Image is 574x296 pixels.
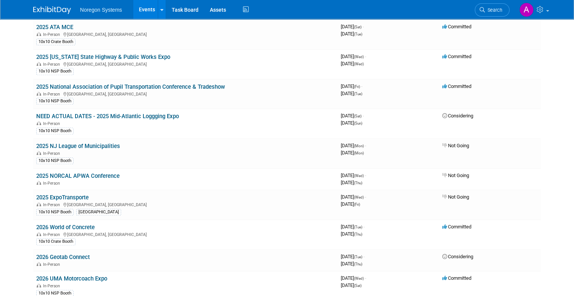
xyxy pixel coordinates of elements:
[36,275,107,282] a: 2026 UMA Motorcoach Expo
[36,24,73,31] a: 2025 ATA MCE
[442,194,469,200] span: Not Going
[341,224,365,230] span: [DATE]
[354,181,362,185] span: (Thu)
[363,24,364,29] span: -
[76,209,121,216] div: [GEOGRAPHIC_DATA]
[36,128,74,134] div: 10x10 NSP Booth
[361,83,362,89] span: -
[43,262,62,267] span: In-Person
[36,61,335,67] div: [GEOGRAPHIC_DATA], [GEOGRAPHIC_DATA]
[354,62,364,66] span: (Wed)
[36,238,75,245] div: 10x10 Crate Booth
[365,194,366,200] span: -
[354,114,362,118] span: (Sat)
[36,231,335,237] div: [GEOGRAPHIC_DATA], [GEOGRAPHIC_DATA]
[36,54,170,60] a: 2025 [US_STATE] State Highway & Public Works Expo
[36,209,74,216] div: 10x10 NSP Booth
[354,225,362,229] span: (Tue)
[365,54,366,59] span: -
[354,55,364,59] span: (Wed)
[341,173,366,178] span: [DATE]
[37,92,41,96] img: In-Person Event
[36,113,179,120] a: NEED ACTUAL DATES - 2025 Mid-Atlantic Loggging Expo
[33,6,71,14] img: ExhibitDay
[354,262,362,266] span: (Thu)
[43,232,62,237] span: In-Person
[341,282,362,288] span: [DATE]
[442,254,473,259] span: Considering
[442,113,473,119] span: Considering
[36,224,95,231] a: 2026 World of Concrete
[36,91,335,97] div: [GEOGRAPHIC_DATA], [GEOGRAPHIC_DATA]
[341,83,362,89] span: [DATE]
[354,195,364,199] span: (Wed)
[43,284,62,288] span: In-Person
[519,3,534,17] img: Ali Connell
[341,54,366,59] span: [DATE]
[442,224,471,230] span: Committed
[341,231,362,237] span: [DATE]
[36,143,120,150] a: 2025 NJ League of Municipalities
[354,276,364,281] span: (Wed)
[354,174,364,178] span: (Wed)
[43,121,62,126] span: In-Person
[36,68,74,75] div: 10x10 NSP Booth
[475,3,509,17] a: Search
[354,25,362,29] span: (Sat)
[341,201,360,207] span: [DATE]
[37,202,41,206] img: In-Person Event
[37,232,41,236] img: In-Person Event
[354,232,362,236] span: (Thu)
[341,143,366,148] span: [DATE]
[43,202,62,207] span: In-Person
[442,83,471,89] span: Committed
[442,143,469,148] span: Not Going
[341,31,362,37] span: [DATE]
[442,173,469,178] span: Not Going
[341,261,362,267] span: [DATE]
[354,32,362,36] span: (Tue)
[36,201,335,207] div: [GEOGRAPHIC_DATA], [GEOGRAPHIC_DATA]
[341,91,362,96] span: [DATE]
[363,224,365,230] span: -
[43,181,62,186] span: In-Person
[36,157,74,164] div: 10x10 NSP Booth
[341,120,362,126] span: [DATE]
[341,24,364,29] span: [DATE]
[43,151,62,156] span: In-Person
[354,121,362,125] span: (Sun)
[354,85,360,89] span: (Fri)
[354,284,362,288] span: (Sat)
[354,202,360,207] span: (Fri)
[363,254,365,259] span: -
[37,151,41,155] img: In-Person Event
[341,254,365,259] span: [DATE]
[442,24,471,29] span: Committed
[341,150,364,156] span: [DATE]
[365,275,366,281] span: -
[37,262,41,266] img: In-Person Event
[43,92,62,97] span: In-Person
[36,98,74,105] div: 10x10 NSP Booth
[363,113,364,119] span: -
[341,61,364,66] span: [DATE]
[442,54,471,59] span: Committed
[341,275,366,281] span: [DATE]
[442,275,471,281] span: Committed
[37,181,41,185] img: In-Person Event
[354,144,364,148] span: (Mon)
[354,151,364,155] span: (Mon)
[354,92,362,96] span: (Tue)
[36,83,225,90] a: 2025 National Association of Pupil Transportation Conference & Tradeshow
[36,194,89,201] a: 2025 ExpoTransporte
[37,284,41,287] img: In-Person Event
[341,194,366,200] span: [DATE]
[485,7,502,13] span: Search
[341,113,364,119] span: [DATE]
[36,254,90,261] a: 2026 Geotab Connect
[43,62,62,67] span: In-Person
[36,173,120,179] a: 2025 NORCAL APWA Conference
[354,255,362,259] span: (Tue)
[37,62,41,66] img: In-Person Event
[36,39,75,45] div: 10x10 Crate Booth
